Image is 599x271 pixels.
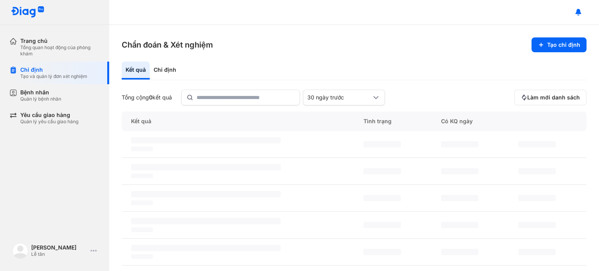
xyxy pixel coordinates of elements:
[20,44,100,57] div: Tổng quan hoạt động của phòng khám
[11,6,44,18] img: logo
[527,94,580,101] span: Làm mới danh sách
[363,168,401,174] span: ‌
[441,222,478,228] span: ‌
[122,39,213,50] h3: Chẩn đoán & Xét nghiệm
[122,94,172,101] div: Tổng cộng kết quả
[131,147,153,151] span: ‌
[131,137,281,143] span: ‌
[20,89,61,96] div: Bệnh nhân
[518,249,556,255] span: ‌
[20,37,100,44] div: Trang chủ
[31,244,87,251] div: [PERSON_NAME]
[20,66,87,73] div: Chỉ định
[150,62,180,80] div: Chỉ định
[441,249,478,255] span: ‌
[131,174,153,178] span: ‌
[131,164,281,170] span: ‌
[149,94,152,101] span: 0
[363,141,401,147] span: ‌
[518,168,556,174] span: ‌
[131,254,153,259] span: ‌
[518,222,556,228] span: ‌
[441,195,478,201] span: ‌
[432,112,509,131] div: Có KQ ngày
[518,141,556,147] span: ‌
[131,218,281,224] span: ‌
[20,96,61,102] div: Quản lý bệnh nhân
[20,73,87,80] div: Tạo và quản lý đơn xét nghiệm
[441,141,478,147] span: ‌
[363,222,401,228] span: ‌
[131,227,153,232] span: ‌
[131,191,281,197] span: ‌
[514,90,587,105] button: Làm mới danh sách
[363,195,401,201] span: ‌
[20,112,78,119] div: Yêu cầu giao hàng
[363,249,401,255] span: ‌
[122,62,150,80] div: Kết quả
[354,112,432,131] div: Tình trạng
[532,37,587,52] button: Tạo chỉ định
[31,251,87,257] div: Lễ tân
[131,245,281,251] span: ‌
[12,243,28,259] img: logo
[307,94,371,101] div: 30 ngày trước
[122,112,354,131] div: Kết quả
[20,119,78,125] div: Quản lý yêu cầu giao hàng
[131,200,153,205] span: ‌
[441,168,478,174] span: ‌
[518,195,556,201] span: ‌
